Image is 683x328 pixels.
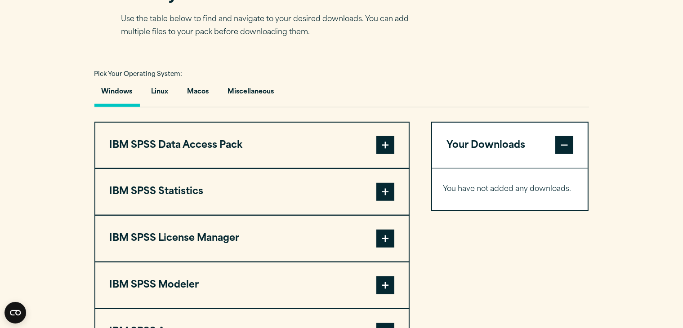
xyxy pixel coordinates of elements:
[95,216,409,262] button: IBM SPSS License Manager
[144,81,176,107] button: Linux
[95,123,409,168] button: IBM SPSS Data Access Pack
[95,262,409,308] button: IBM SPSS Modeler
[432,168,588,210] div: Your Downloads
[121,13,423,39] p: Use the table below to find and navigate to your desired downloads. You can add multiple files to...
[221,81,281,107] button: Miscellaneous
[94,81,140,107] button: Windows
[95,169,409,215] button: IBM SPSS Statistics
[4,302,26,324] button: Open CMP widget
[443,183,577,196] p: You have not added any downloads.
[94,71,183,77] span: Pick Your Operating System:
[432,123,588,168] button: Your Downloads
[180,81,216,107] button: Macos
